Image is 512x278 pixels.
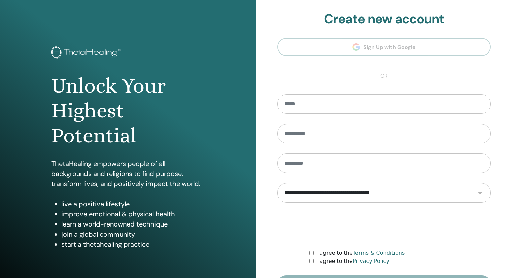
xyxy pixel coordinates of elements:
iframe: reCAPTCHA [333,213,435,239]
li: join a global community [61,229,205,239]
span: or [377,72,391,80]
h2: Create new account [277,11,491,27]
li: learn a world-renowned technique [61,219,205,229]
li: start a thetahealing practice [61,239,205,249]
label: I agree to the [316,249,405,257]
a: Terms & Conditions [353,250,405,256]
p: ThetaHealing empowers people of all backgrounds and religions to find purpose, transform lives, a... [51,159,205,189]
label: I agree to the [316,257,389,265]
h1: Unlock Your Highest Potential [51,73,205,148]
li: live a positive lifestyle [61,199,205,209]
li: improve emotional & physical health [61,209,205,219]
a: Privacy Policy [353,258,389,264]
